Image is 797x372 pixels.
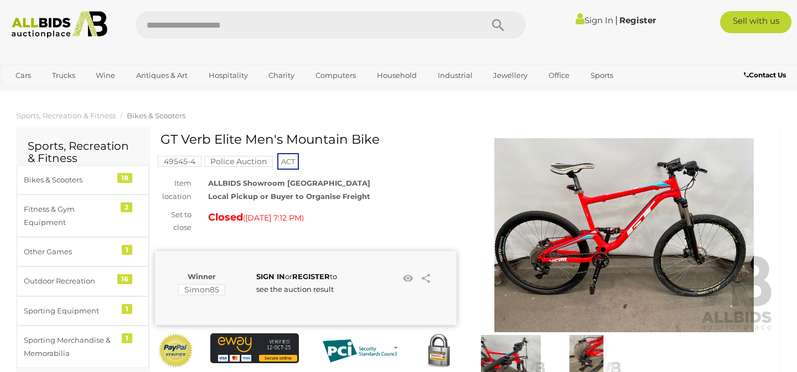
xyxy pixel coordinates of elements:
[28,140,138,164] h2: Sports, Recreation & Fitness
[178,284,225,295] mark: Simon85
[24,174,115,186] div: Bikes & Scooters
[6,11,113,38] img: Allbids.com.au
[127,111,185,120] a: Bikes & Scooters
[8,66,38,85] a: Cars
[744,69,789,81] a: Contact Us
[243,213,304,222] span: ( )
[576,15,613,25] a: Sign In
[17,326,149,368] a: Sporting Merchandise & Memorabilia 1
[89,66,122,85] a: Wine
[744,71,786,79] b: Contact Us
[470,11,526,39] button: Search
[24,305,115,317] div: Sporting Equipment
[431,66,480,85] a: Industrial
[204,157,273,166] a: Police Auction
[161,133,454,146] h1: GT Verb Elite Men's Mountain Bike
[201,66,255,85] a: Hospitality
[619,15,656,25] a: Register
[24,203,115,229] div: Fitness & Gym Equipment
[17,266,149,296] a: Outdoor Recreation 16
[256,272,337,294] span: or to see the auction result
[277,153,299,170] span: ACT
[8,85,101,103] a: [GEOGRAPHIC_DATA]
[17,111,116,120] a: Sports, Recreation & Fitness
[147,208,200,234] div: Set to close
[256,272,285,281] a: SIGN IN
[370,66,424,85] a: Household
[292,272,330,281] a: REGISTER
[473,138,775,332] img: GT Verb Elite Men's Mountain Bike
[158,156,201,167] mark: 49545-4
[147,177,200,203] div: Item location
[158,157,201,166] a: 49545-4
[24,275,115,287] div: Outdoor Recreation
[17,237,149,266] a: Other Games 1
[208,179,370,187] strong: ALLBIDS Showroom [GEOGRAPHIC_DATA]
[45,66,82,85] a: Trucks
[208,192,370,201] strong: Local Pickup or Buyer to Organise Freight
[615,14,618,26] span: |
[24,245,115,258] div: Other Games
[261,66,302,85] a: Charity
[122,333,132,343] div: 1
[122,245,132,255] div: 1
[400,270,416,287] li: Watch this item
[421,333,457,369] img: Secured by Rapid SSL
[17,195,149,237] a: Fitness & Gym Equipment 2
[245,213,302,223] span: [DATE] 7:12 PM
[486,66,535,85] a: Jewellery
[122,304,132,314] div: 1
[720,11,791,33] a: Sell with us
[208,211,243,223] strong: Closed
[204,156,273,167] mark: Police Auction
[315,333,404,369] img: PCI DSS compliant
[24,334,115,360] div: Sporting Merchandise & Memorabilia
[17,296,149,326] a: Sporting Equipment 1
[188,272,216,281] b: Winner
[583,66,620,85] a: Sports
[117,173,132,183] div: 18
[541,66,577,85] a: Office
[17,165,149,195] a: Bikes & Scooters 18
[129,66,195,85] a: Antiques & Art
[121,202,132,212] div: 2
[158,333,194,368] img: Official PayPal Seal
[308,66,363,85] a: Computers
[210,333,299,363] img: eWAY Payment Gateway
[117,274,132,284] div: 16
